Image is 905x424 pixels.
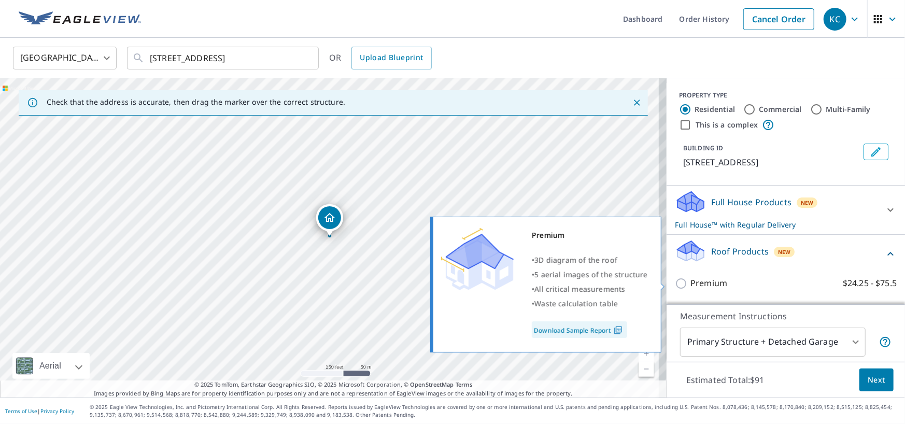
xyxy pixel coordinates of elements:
[679,91,893,100] div: PROPERTY TYPE
[532,282,648,296] div: •
[868,374,885,387] span: Next
[532,321,627,338] a: Download Sample Report
[801,199,814,207] span: New
[711,196,791,208] p: Full House Products
[680,328,866,357] div: Primary Structure + Detached Garage
[441,228,514,290] img: Premium
[5,408,74,414] p: |
[12,353,90,379] div: Aerial
[826,104,871,115] label: Multi-Family
[630,96,644,109] button: Close
[532,296,648,311] div: •
[534,270,647,279] span: 5 aerial images of the structure
[680,310,892,322] p: Measurement Instructions
[711,245,769,258] p: Roof Products
[410,380,454,388] a: OpenStreetMap
[532,267,648,282] div: •
[778,248,791,256] span: New
[19,11,141,27] img: EV Logo
[13,44,117,73] div: [GEOGRAPHIC_DATA]
[678,369,773,391] p: Estimated Total: $91
[456,380,473,388] a: Terms
[47,97,345,107] p: Check that the address is accurate, then drag the marker over the correct structure.
[675,239,897,268] div: Roof ProductsNew
[639,361,654,377] a: Current Level 17, Zoom Out
[683,156,859,168] p: [STREET_ADDRESS]
[40,407,74,415] a: Privacy Policy
[859,369,894,392] button: Next
[695,104,735,115] label: Residential
[864,144,888,160] button: Edit building 1
[316,204,343,236] div: Dropped pin, building 1, Residential property, 344 Fir Dr Durango, CO 81301
[759,104,802,115] label: Commercial
[675,190,897,230] div: Full House ProductsNewFull House™ with Regular Delivery
[532,253,648,267] div: •
[534,284,625,294] span: All critical measurements
[360,51,423,64] span: Upload Blueprint
[743,8,814,30] a: Cancel Order
[683,144,723,152] p: BUILDING ID
[329,47,432,69] div: OR
[194,380,473,389] span: © 2025 TomTom, Earthstar Geographics SIO, © 2025 Microsoft Corporation, ©
[611,326,625,335] img: Pdf Icon
[690,277,727,290] p: Premium
[5,407,37,415] a: Terms of Use
[90,403,900,419] p: © 2025 Eagle View Technologies, Inc. and Pictometry International Corp. All Rights Reserved. Repo...
[534,299,618,308] span: Waste calculation table
[824,8,846,31] div: KC
[150,44,298,73] input: Search by address or latitude-longitude
[532,228,648,243] div: Premium
[696,120,758,130] label: This is a complex
[36,353,64,379] div: Aerial
[675,219,878,230] p: Full House™ with Regular Delivery
[843,277,897,290] p: $24.25 - $75.5
[534,255,617,265] span: 3D diagram of the roof
[351,47,431,69] a: Upload Blueprint
[879,336,892,348] span: Your report will include the primary structure and a detached garage if one exists.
